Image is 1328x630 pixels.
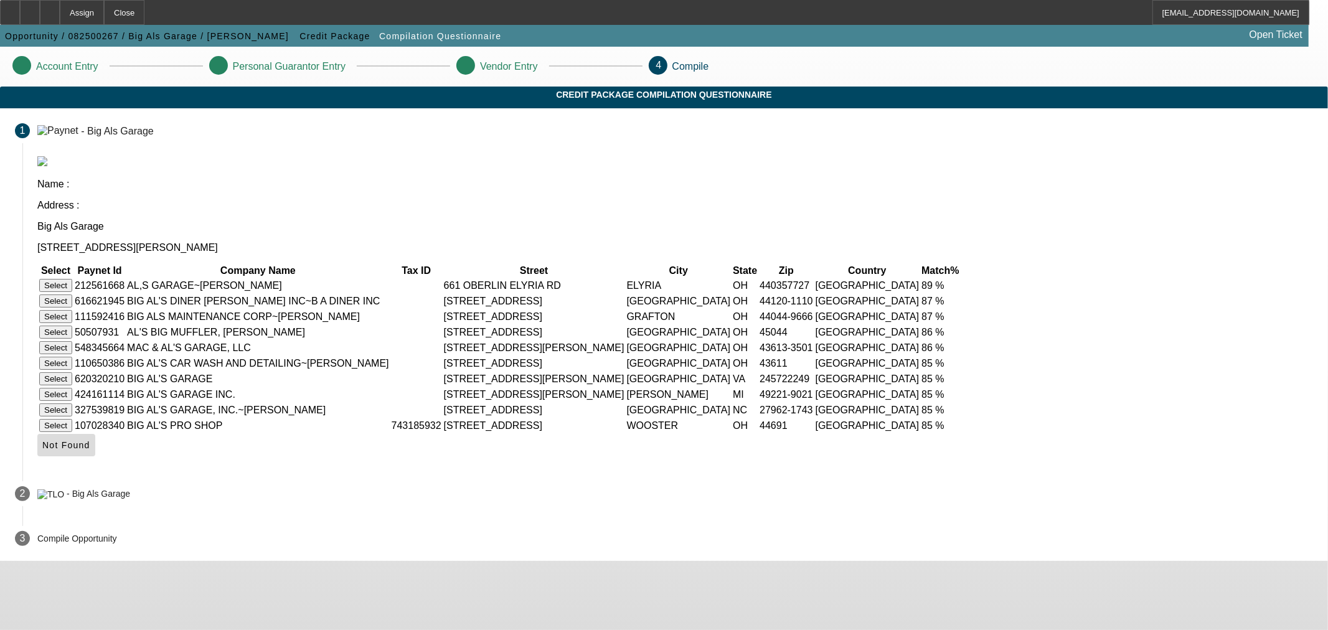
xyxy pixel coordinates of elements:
[126,278,390,293] td: AL,S GARAGE~[PERSON_NAME]
[921,372,959,386] td: 85 %
[626,403,732,417] td: [GEOGRAPHIC_DATA]
[732,309,758,324] td: OH
[732,356,758,370] td: OH
[81,125,154,136] div: - Big Als Garage
[376,25,504,47] button: Compilation Questionnaire
[732,387,758,402] td: MI
[759,325,813,339] td: 45044
[126,309,390,324] td: BIG ALS MAINTENANCE CORP~[PERSON_NAME]
[126,265,390,277] th: Company Name
[815,341,920,355] td: [GEOGRAPHIC_DATA]
[759,418,813,433] td: 44691
[42,440,90,450] span: Not Found
[20,125,26,136] span: 1
[443,265,625,277] th: Street
[126,325,390,339] td: AL'S BIG MUFFLER, [PERSON_NAME]
[20,533,26,544] span: 3
[732,294,758,308] td: OH
[39,388,72,401] button: Select
[759,309,813,324] td: 44044-9666
[443,372,625,386] td: [STREET_ADDRESS][PERSON_NAME]
[443,418,625,433] td: [STREET_ADDRESS]
[759,265,813,277] th: Zip
[815,265,920,277] th: Country
[39,357,72,370] button: Select
[39,403,72,416] button: Select
[379,31,501,41] span: Compilation Questionnaire
[126,403,390,417] td: BIG AL'S GARAGE, INC.~[PERSON_NAME]
[626,294,732,308] td: [GEOGRAPHIC_DATA]
[74,403,125,417] td: 327539819
[815,372,920,386] td: [GEOGRAPHIC_DATA]
[626,325,732,339] td: [GEOGRAPHIC_DATA]
[74,265,125,277] th: Paynet Id
[759,387,813,402] td: 49221-9021
[732,403,758,417] td: NC
[39,294,72,308] button: Select
[74,294,125,308] td: 616621945
[39,310,72,323] button: Select
[443,356,625,370] td: [STREET_ADDRESS]
[626,265,732,277] th: City
[759,294,813,308] td: 44120-1110
[39,419,72,432] button: Select
[815,294,920,308] td: [GEOGRAPHIC_DATA]
[74,278,125,293] td: 212561668
[126,387,390,402] td: BIG AL'S GARAGE INC.
[74,325,125,339] td: 50507931
[921,278,959,293] td: 89 %
[626,387,732,402] td: [PERSON_NAME]
[37,221,1313,232] p: Big Als Garage
[37,125,78,136] img: Paynet
[37,534,117,543] p: Compile Opportunity
[921,356,959,370] td: 85 %
[1245,24,1307,45] a: Open Ticket
[443,403,625,417] td: [STREET_ADDRESS]
[391,265,442,277] th: Tax ID
[67,489,130,499] div: - Big Als Garage
[921,265,959,277] th: Match%
[443,341,625,355] td: [STREET_ADDRESS][PERSON_NAME]
[921,418,959,433] td: 85 %
[921,309,959,324] td: 87 %
[126,418,390,433] td: BIG AL'S PRO SHOP
[626,372,732,386] td: [GEOGRAPHIC_DATA]
[74,356,125,370] td: 110650386
[480,61,538,72] p: Vendor Entry
[732,325,758,339] td: OH
[815,278,920,293] td: [GEOGRAPHIC_DATA]
[443,309,625,324] td: [STREET_ADDRESS]
[626,356,732,370] td: [GEOGRAPHIC_DATA]
[626,418,732,433] td: WOOSTER
[37,489,64,499] img: TLO
[37,242,1313,253] p: [STREET_ADDRESS][PERSON_NAME]
[443,278,625,293] td: 661 OBERLIN ELYRIA RD
[732,418,758,433] td: OH
[39,341,72,354] button: Select
[921,387,959,402] td: 85 %
[126,294,390,308] td: BIG AL'S DINER [PERSON_NAME] INC~B A DINER INC
[37,200,1313,211] p: Address :
[233,61,346,72] p: Personal Guarantor Entry
[672,61,709,72] p: Compile
[443,294,625,308] td: [STREET_ADDRESS]
[391,418,442,433] td: 743185932
[74,372,125,386] td: 620320210
[443,387,625,402] td: [STREET_ADDRESS][PERSON_NAME]
[759,341,813,355] td: 43613-3501
[732,265,758,277] th: State
[126,341,390,355] td: MAC & AL'S GARAGE, LLC
[759,372,813,386] td: 245722249
[921,325,959,339] td: 86 %
[732,278,758,293] td: OH
[39,265,73,277] th: Select
[815,387,920,402] td: [GEOGRAPHIC_DATA]
[74,341,125,355] td: 548345664
[815,309,920,324] td: [GEOGRAPHIC_DATA]
[815,403,920,417] td: [GEOGRAPHIC_DATA]
[759,356,813,370] td: 43611
[921,294,959,308] td: 87 %
[39,372,72,385] button: Select
[36,61,98,72] p: Account Entry
[9,90,1319,100] span: Credit Package Compilation Questionnaire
